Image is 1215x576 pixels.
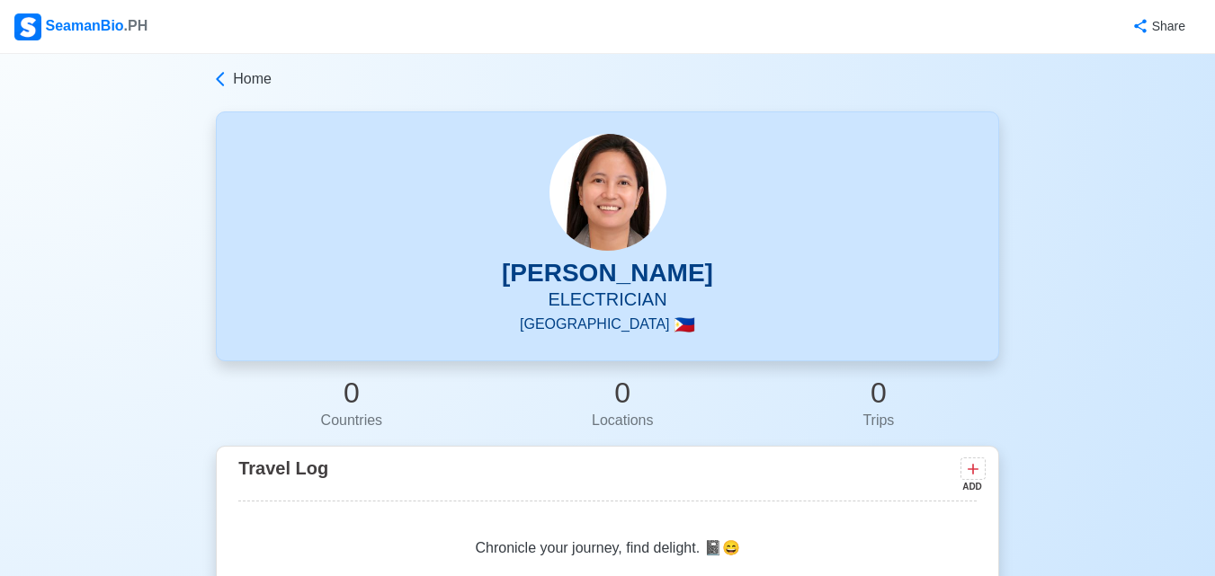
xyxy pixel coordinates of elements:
[321,410,382,431] div: Countries
[1114,9,1201,44] button: Share
[14,13,147,40] div: SeamanBio
[592,376,654,410] h2: 0
[233,68,272,90] span: Home
[238,288,977,314] h5: ELECTRICIAN
[674,316,695,333] span: 🇵🇭
[321,376,382,410] h2: 0
[211,68,999,90] a: Home
[260,537,955,559] p: Chronicle your journey, find delight. 📓😄
[960,480,982,493] div: ADD
[592,410,654,431] div: Locations
[238,258,977,288] h3: [PERSON_NAME]
[14,13,41,40] img: Logo
[238,458,328,478] span: Travel Log
[124,18,148,33] span: .PH
[862,410,894,431] div: Trips
[238,314,977,335] p: [GEOGRAPHIC_DATA]
[862,376,894,410] h2: 0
